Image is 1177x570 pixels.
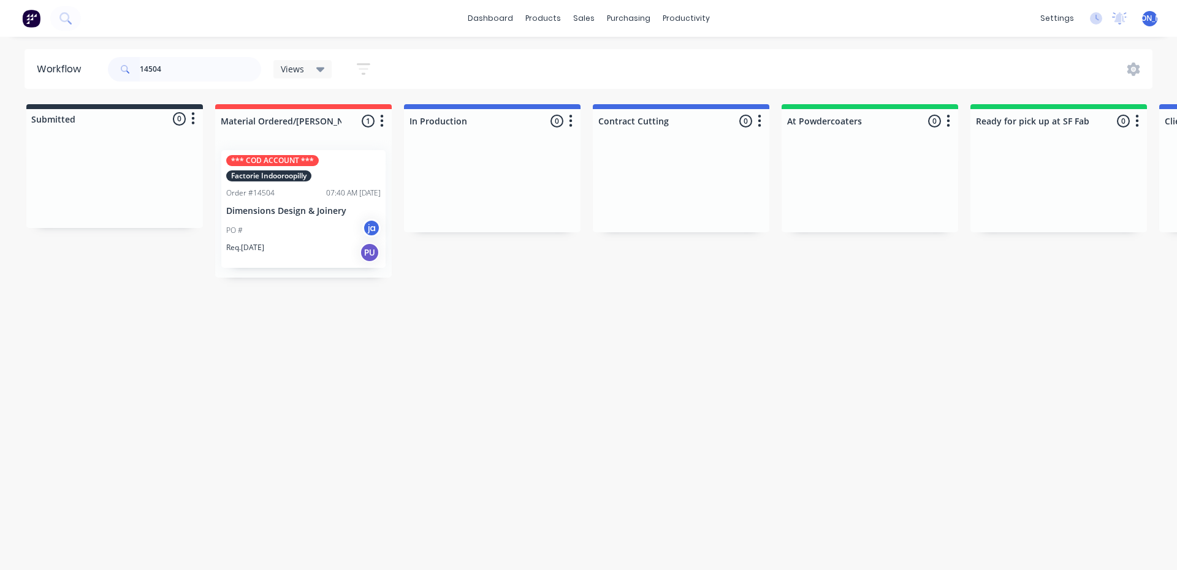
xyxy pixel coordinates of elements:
[226,188,275,199] div: Order #14504
[226,242,264,253] p: Req. [DATE]
[140,57,261,82] input: Search for orders...
[226,206,381,216] p: Dimensions Design & Joinery
[567,9,601,28] div: sales
[326,188,381,199] div: 07:40 AM [DATE]
[657,9,716,28] div: productivity
[1034,9,1080,28] div: settings
[226,225,243,236] p: PO #
[360,243,379,262] div: PU
[37,62,87,77] div: Workflow
[281,63,304,75] span: Views
[221,150,386,268] div: *** COD ACCOUNT ***Factorie IndooroopillyOrder #1450407:40 AM [DATE]Dimensions Design & JoineryPO...
[462,9,519,28] a: dashboard
[226,170,311,181] div: Factorie Indooroopilly
[519,9,567,28] div: products
[22,9,40,28] img: Factory
[601,9,657,28] div: purchasing
[362,219,381,237] div: ja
